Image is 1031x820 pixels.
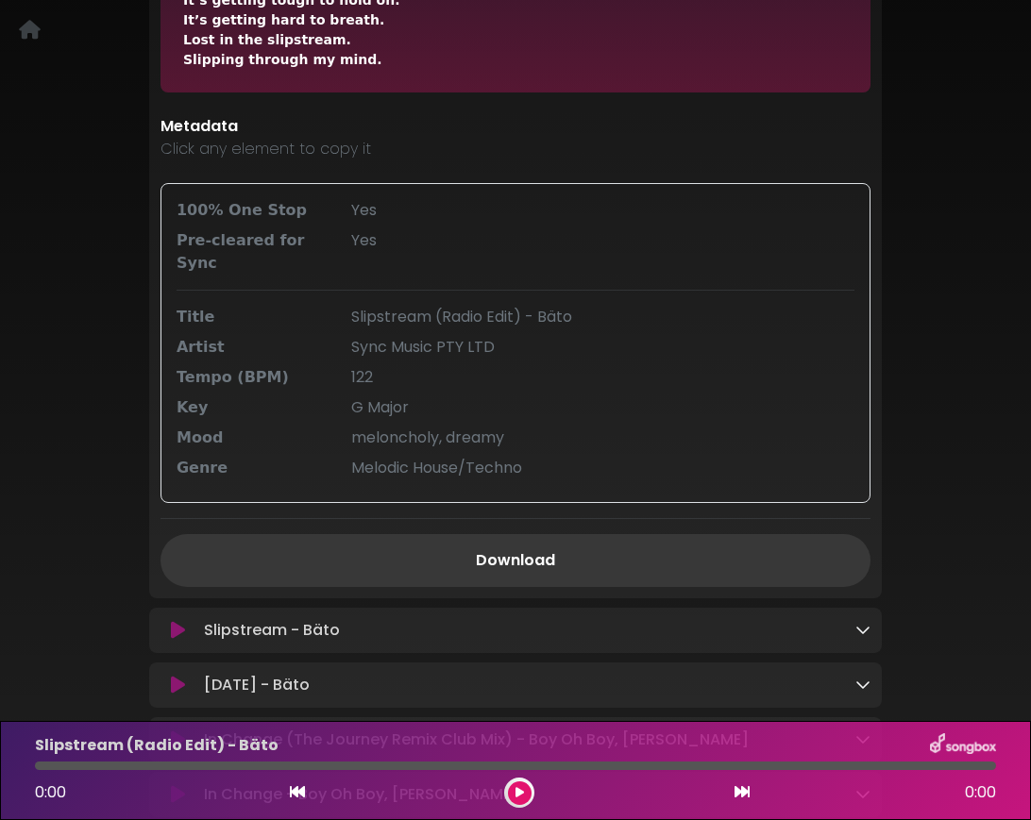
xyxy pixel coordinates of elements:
[165,427,341,449] div: Mood
[930,733,996,758] img: songbox-logo-white.png
[351,427,504,448] span: meloncholy, dreamy
[165,366,341,389] div: Tempo (BPM)
[165,306,341,328] div: Title
[165,457,341,479] div: Genre
[351,229,377,251] span: Yes
[165,336,341,359] div: Artist
[351,457,522,478] span: Melodic House/Techno
[161,115,870,138] p: Metadata
[204,674,310,696] p: [DATE] - Bäto
[351,336,495,358] span: Sync Music PTY LTD
[161,138,870,160] p: Click any element to copy it
[165,199,341,222] div: 100% One Stop
[35,734,279,757] p: Slipstream (Radio Edit) - Bäto
[351,396,409,418] span: G Major
[204,619,340,642] p: Slipstream - Bäto
[35,781,66,803] span: 0:00
[351,199,377,221] span: Yes
[161,534,870,587] a: Download
[965,781,996,804] span: 0:00
[165,396,341,419] div: Key
[351,306,572,327] span: Slipstream (Radio Edit) - Bäto
[351,366,373,388] span: 122
[165,229,341,275] div: Pre-cleared for Sync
